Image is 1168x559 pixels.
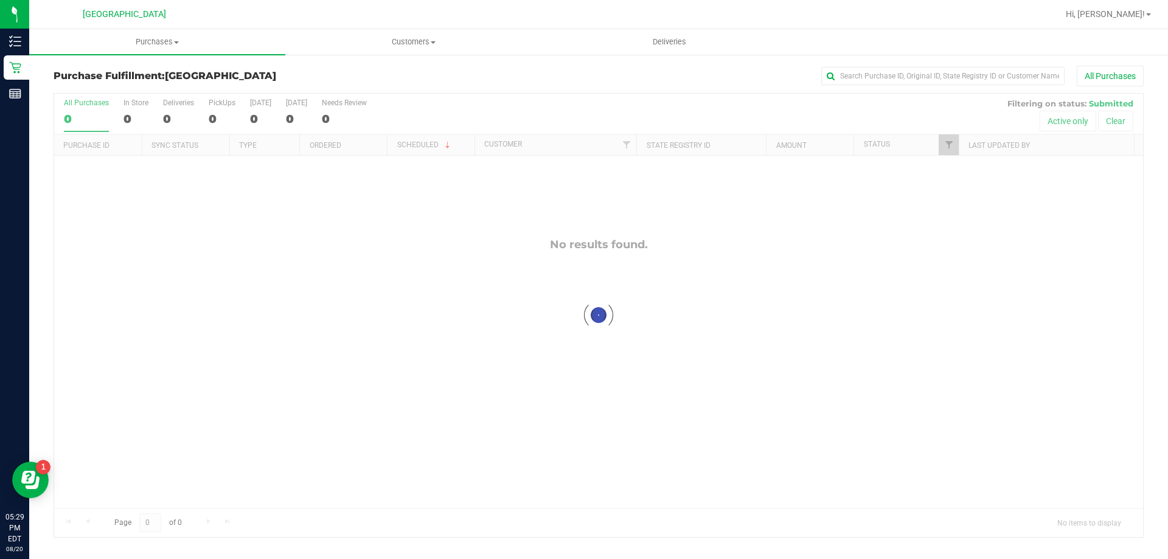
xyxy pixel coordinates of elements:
[821,67,1065,85] input: Search Purchase ID, Original ID, State Registry ID or Customer Name...
[165,70,276,82] span: [GEOGRAPHIC_DATA]
[541,29,798,55] a: Deliveries
[36,460,50,474] iframe: Resource center unread badge
[5,512,24,544] p: 05:29 PM EDT
[83,9,166,19] span: [GEOGRAPHIC_DATA]
[54,71,417,82] h3: Purchase Fulfillment:
[9,35,21,47] inline-svg: Inventory
[29,29,285,55] a: Purchases
[12,462,49,498] iframe: Resource center
[5,544,24,554] p: 08/20
[9,88,21,100] inline-svg: Reports
[29,36,285,47] span: Purchases
[285,29,541,55] a: Customers
[286,36,541,47] span: Customers
[636,36,703,47] span: Deliveries
[1066,9,1145,19] span: Hi, [PERSON_NAME]!
[9,61,21,74] inline-svg: Retail
[1077,66,1144,86] button: All Purchases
